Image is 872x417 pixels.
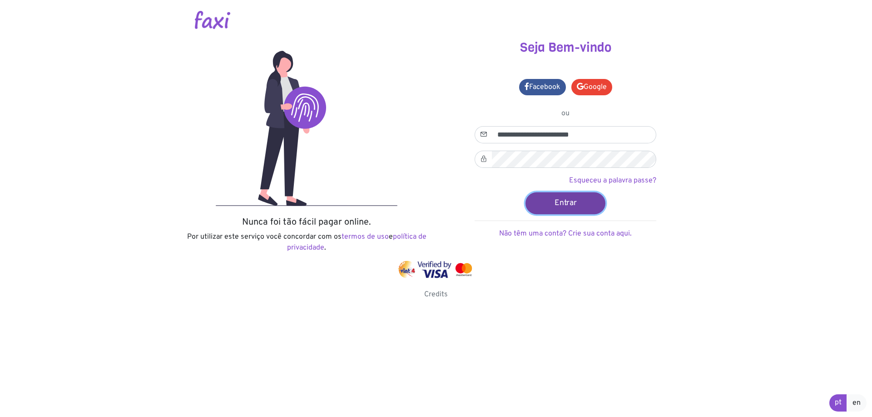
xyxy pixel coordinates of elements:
[499,229,632,238] a: Não têm uma conta? Crie sua conta aqui.
[443,40,688,55] h3: Seja Bem-vindo
[398,261,416,278] img: vinti4
[184,231,429,253] p: Por utilizar este serviço você concordar com os e .
[424,290,448,299] a: Credits
[847,394,867,412] a: en
[829,394,847,412] a: pt
[342,232,389,241] a: termos de uso
[417,261,451,278] img: visa
[519,79,566,95] a: Facebook
[569,176,656,185] a: Esqueceu a palavra passe?
[571,79,612,95] a: Google
[475,108,656,119] p: ou
[525,192,605,214] button: Entrar
[184,217,429,228] h5: Nunca foi tão fácil pagar online.
[453,261,474,278] img: mastercard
